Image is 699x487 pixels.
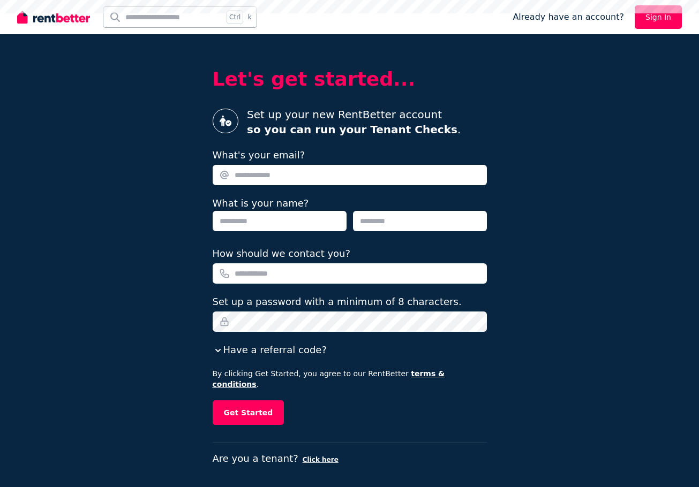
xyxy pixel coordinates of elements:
[227,10,243,24] span: Ctrl
[247,107,461,137] p: Set up your new RentBetter account .
[213,197,309,209] label: What is your name?
[247,123,457,136] strong: so you can run your Tenant Checks
[247,13,251,21] span: k
[213,400,284,425] button: Get Started
[303,455,339,464] button: Click here
[213,246,351,261] label: How should we contact you?
[213,294,462,309] label: Set up a password with a minimum of 8 characters.
[213,343,327,357] button: Have a referral code?
[213,368,487,390] p: By clicking Get Started, you agree to our RentBetter .
[213,148,305,163] label: What's your email?
[17,9,90,25] img: RentBetter
[213,69,487,90] h2: Let's get started...
[635,5,682,29] a: Sign In
[513,11,624,24] span: Already have an account?
[213,451,487,466] p: Are you a tenant?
